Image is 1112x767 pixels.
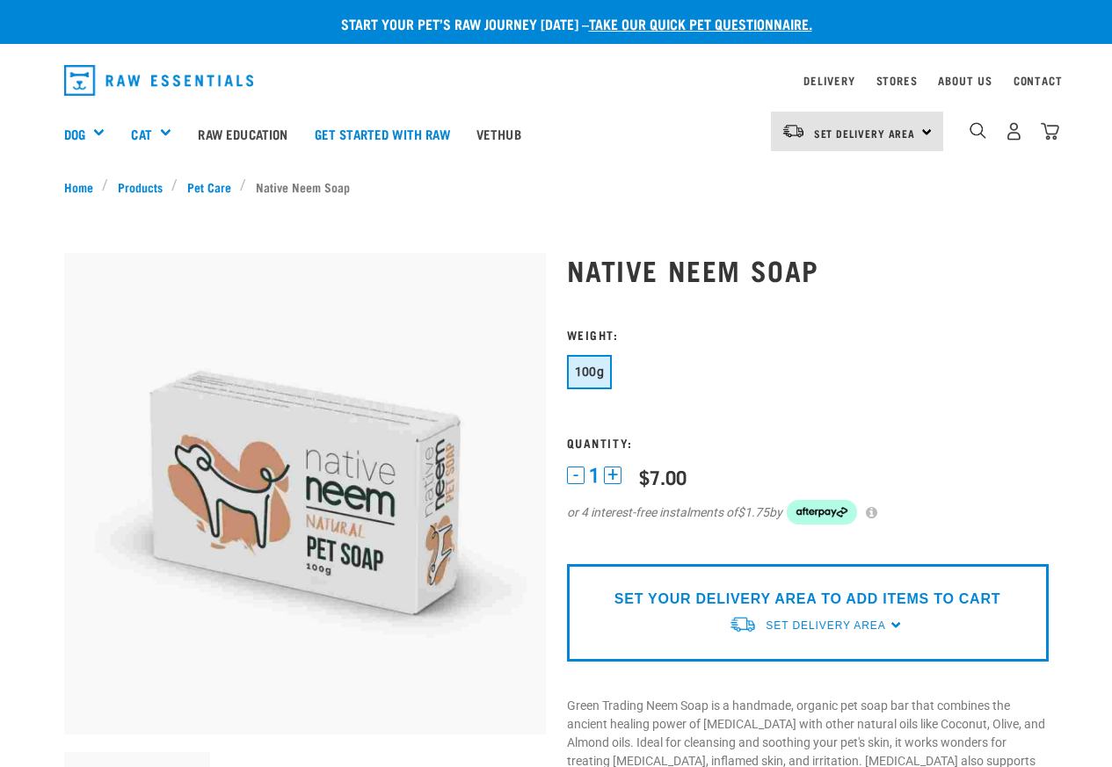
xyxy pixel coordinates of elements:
a: Get started with Raw [302,98,463,169]
div: $7.00 [639,466,687,488]
h3: Quantity: [567,436,1049,449]
a: Vethub [463,98,534,169]
button: - [567,467,585,484]
nav: dropdown navigation [50,58,1063,103]
img: home-icon-1@2x.png [970,122,986,139]
img: home-icon@2x.png [1041,122,1059,141]
img: Raw Essentials Logo [64,65,254,96]
a: Contact [1014,77,1063,83]
div: or 4 interest-free instalments of by [567,500,1049,525]
p: SET YOUR DELIVERY AREA TO ADD ITEMS TO CART [614,589,1000,610]
a: Home [64,177,103,196]
span: $1.75 [738,503,769,522]
span: 1 [589,467,600,485]
a: Raw Education [185,98,301,169]
a: Stores [876,77,918,83]
h3: Weight: [567,328,1049,341]
button: + [604,467,621,484]
nav: breadcrumbs [64,177,1049,196]
span: 100g [575,365,605,379]
span: Set Delivery Area [814,130,916,136]
img: van-moving.png [781,123,805,139]
a: take our quick pet questionnaire. [589,19,812,27]
a: Products [108,177,171,196]
img: Afterpay [787,500,857,525]
a: About Us [938,77,992,83]
h1: Native Neem Soap [567,254,1049,286]
a: Cat [131,124,151,144]
a: Pet Care [178,177,240,196]
img: user.png [1005,122,1023,141]
span: Set Delivery Area [766,619,885,632]
img: van-moving.png [729,615,757,633]
a: Dog [64,124,85,144]
img: Organic neem pet soap bar 100g green trading [64,253,546,734]
button: 100g [567,355,613,389]
a: Delivery [803,77,854,83]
